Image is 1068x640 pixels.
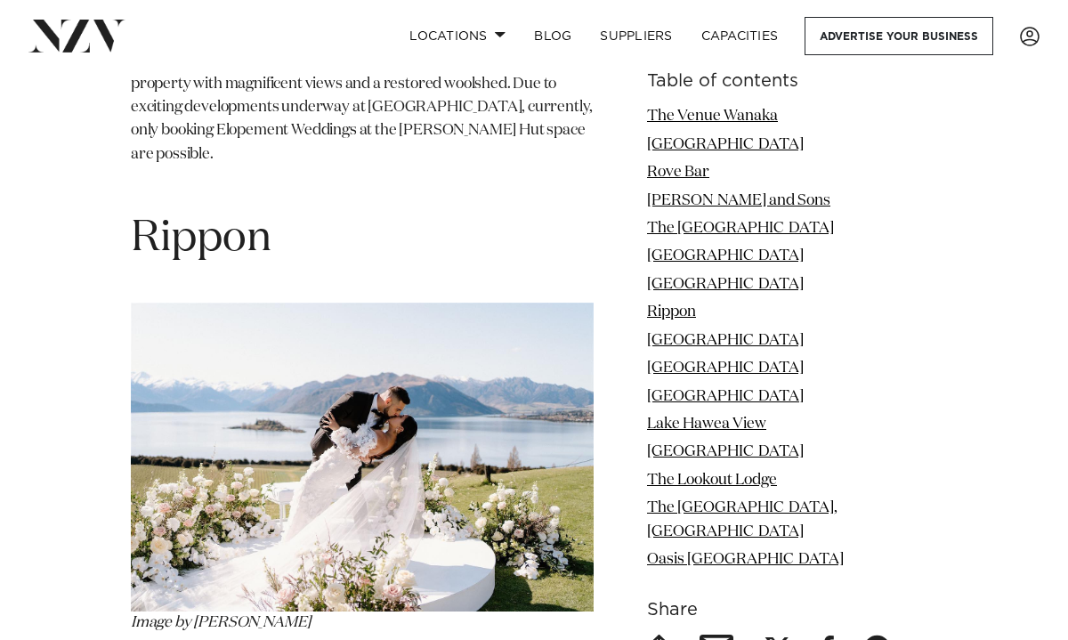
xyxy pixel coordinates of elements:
p: Bring all new meaning to the exclusivity of your Wanaka wedding elopement celebration at [GEOGRAP... [131,26,594,190]
a: [GEOGRAPHIC_DATA] [647,277,804,292]
a: Lake Hawea View [647,417,766,432]
a: Locations [395,17,520,55]
a: SUPPLIERS [586,17,686,55]
span: Rippon [131,217,271,260]
a: [GEOGRAPHIC_DATA] [647,361,804,376]
a: The [GEOGRAPHIC_DATA] [647,221,834,236]
a: Oasis [GEOGRAPHIC_DATA] [647,552,844,567]
h6: Table of contents [647,72,937,91]
h6: Share [647,600,937,619]
a: BLOG [520,17,586,55]
a: The [GEOGRAPHIC_DATA], [GEOGRAPHIC_DATA] [647,500,837,539]
a: [PERSON_NAME] and Sons [647,192,830,207]
a: Rippon [647,304,696,320]
a: [GEOGRAPHIC_DATA] [647,388,804,403]
a: Advertise your business [805,17,993,55]
a: Capacities [687,17,793,55]
a: [GEOGRAPHIC_DATA] [647,333,804,348]
a: [GEOGRAPHIC_DATA] [647,444,804,459]
a: [GEOGRAPHIC_DATA] [647,248,804,263]
em: Image by [PERSON_NAME] [131,615,311,630]
a: The Lookout Lodge [647,473,777,488]
a: Rove Bar [647,165,709,180]
a: [GEOGRAPHIC_DATA] [647,136,804,151]
a: The Venue Wanaka [647,109,778,124]
img: nzv-logo.png [28,20,125,52]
